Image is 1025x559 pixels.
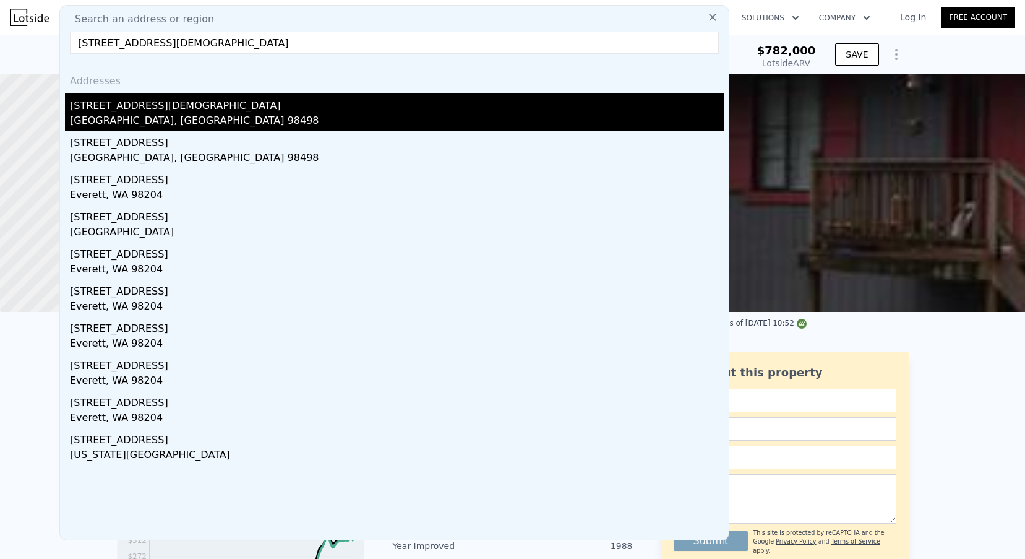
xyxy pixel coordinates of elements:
[70,336,724,353] div: Everett, WA 98204
[70,168,724,188] div: [STREET_ADDRESS]
[70,225,724,242] div: [GEOGRAPHIC_DATA]
[393,540,513,552] div: Year Improved
[70,32,719,54] input: Enter an address, city, region, neighborhood or zip code
[127,536,147,545] tspan: $312
[70,428,724,448] div: [STREET_ADDRESS]
[65,64,724,93] div: Addresses
[732,7,809,29] button: Solutions
[884,42,909,67] button: Show Options
[674,446,896,469] input: Phone
[776,538,816,545] a: Privacy Policy
[797,319,807,329] img: NWMLS Logo
[757,57,816,69] div: Lotside ARV
[674,531,748,551] button: Submit
[753,529,896,555] div: This site is protected by reCAPTCHA and the Google and apply.
[757,44,816,57] span: $782,000
[70,242,724,262] div: [STREET_ADDRESS]
[674,364,896,381] div: Ask about this property
[70,113,724,131] div: [GEOGRAPHIC_DATA], [GEOGRAPHIC_DATA] 98498
[70,299,724,316] div: Everett, WA 98204
[885,11,941,24] a: Log In
[70,391,724,410] div: [STREET_ADDRESS]
[513,540,633,552] div: 1988
[70,93,724,113] div: [STREET_ADDRESS][DEMOGRAPHIC_DATA]
[70,373,724,391] div: Everett, WA 98204
[65,12,214,27] span: Search an address or region
[835,43,878,66] button: SAVE
[70,188,724,205] div: Everett, WA 98204
[674,389,896,412] input: Name
[70,131,724,150] div: [STREET_ADDRESS]
[70,279,724,299] div: [STREET_ADDRESS]
[70,448,724,465] div: [US_STATE][GEOGRAPHIC_DATA]
[70,205,724,225] div: [STREET_ADDRESS]
[674,417,896,441] input: Email
[831,538,880,545] a: Terms of Service
[70,410,724,428] div: Everett, WA 98204
[809,7,880,29] button: Company
[70,150,724,168] div: [GEOGRAPHIC_DATA], [GEOGRAPHIC_DATA] 98498
[941,7,1015,28] a: Free Account
[70,353,724,373] div: [STREET_ADDRESS]
[70,316,724,336] div: [STREET_ADDRESS]
[70,262,724,279] div: Everett, WA 98204
[10,9,49,26] img: Lotside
